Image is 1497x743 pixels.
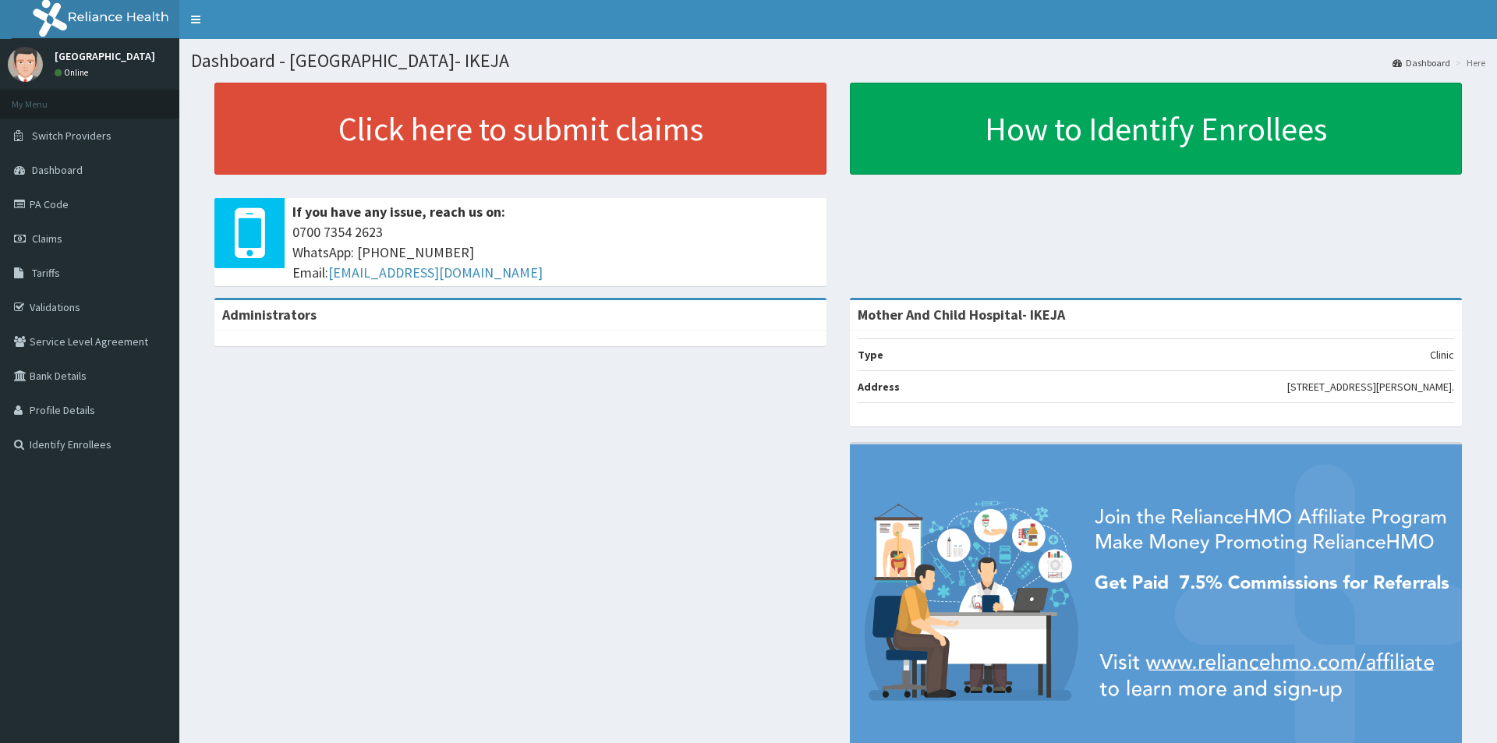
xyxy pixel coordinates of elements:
[32,266,60,280] span: Tariffs
[32,129,111,143] span: Switch Providers
[1430,347,1454,363] p: Clinic
[55,67,92,78] a: Online
[850,83,1462,175] a: How to Identify Enrollees
[32,163,83,177] span: Dashboard
[214,83,826,175] a: Click here to submit claims
[858,306,1065,324] strong: Mother And Child Hospital- IKEJA
[8,47,43,82] img: User Image
[292,222,819,282] span: 0700 7354 2623 WhatsApp: [PHONE_NUMBER] Email:
[1452,56,1485,69] li: Here
[191,51,1485,71] h1: Dashboard - [GEOGRAPHIC_DATA]- IKEJA
[1287,379,1454,394] p: [STREET_ADDRESS][PERSON_NAME].
[858,380,900,394] b: Address
[292,203,505,221] b: If you have any issue, reach us on:
[858,348,883,362] b: Type
[55,51,155,62] p: [GEOGRAPHIC_DATA]
[32,232,62,246] span: Claims
[222,306,317,324] b: Administrators
[328,264,543,281] a: [EMAIL_ADDRESS][DOMAIN_NAME]
[1393,56,1450,69] a: Dashboard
